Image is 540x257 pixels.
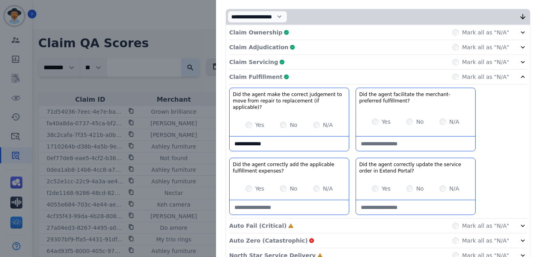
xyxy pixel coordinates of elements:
label: Mark all as "N/A" [462,222,509,230]
label: Yes [382,185,391,193]
p: Claim Fulfillment [229,73,282,81]
p: Claim Ownership [229,28,282,36]
h3: Did the agent correctly add the applicable fulfillment expenses? [233,161,346,174]
label: N/A [323,185,333,193]
h3: Did the agent make the correct judgement to move from repair to replacement (if applicable)? [233,91,346,110]
label: Yes [382,118,391,126]
p: Auto Zero (Catastrophic) [229,237,308,245]
h3: Did the agent correctly update the service order in Extend Portal? [359,161,472,174]
label: Mark all as "N/A" [462,43,509,51]
label: N/A [449,118,459,126]
label: Yes [255,121,264,129]
label: N/A [323,121,333,129]
label: N/A [449,185,459,193]
p: Claim Adjudication [229,43,288,51]
label: Yes [255,185,264,193]
label: Mark all as "N/A" [462,28,509,36]
p: Auto Fail (Critical) [229,222,286,230]
label: Mark all as "N/A" [462,237,509,245]
label: Mark all as "N/A" [462,58,509,66]
label: No [416,185,424,193]
label: No [416,118,424,126]
p: Claim Servicing [229,58,278,66]
h3: Did the agent facilitate the merchant-preferred fulfillment? [359,91,472,104]
label: Mark all as "N/A" [462,73,509,81]
label: No [290,185,297,193]
label: No [290,121,297,129]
